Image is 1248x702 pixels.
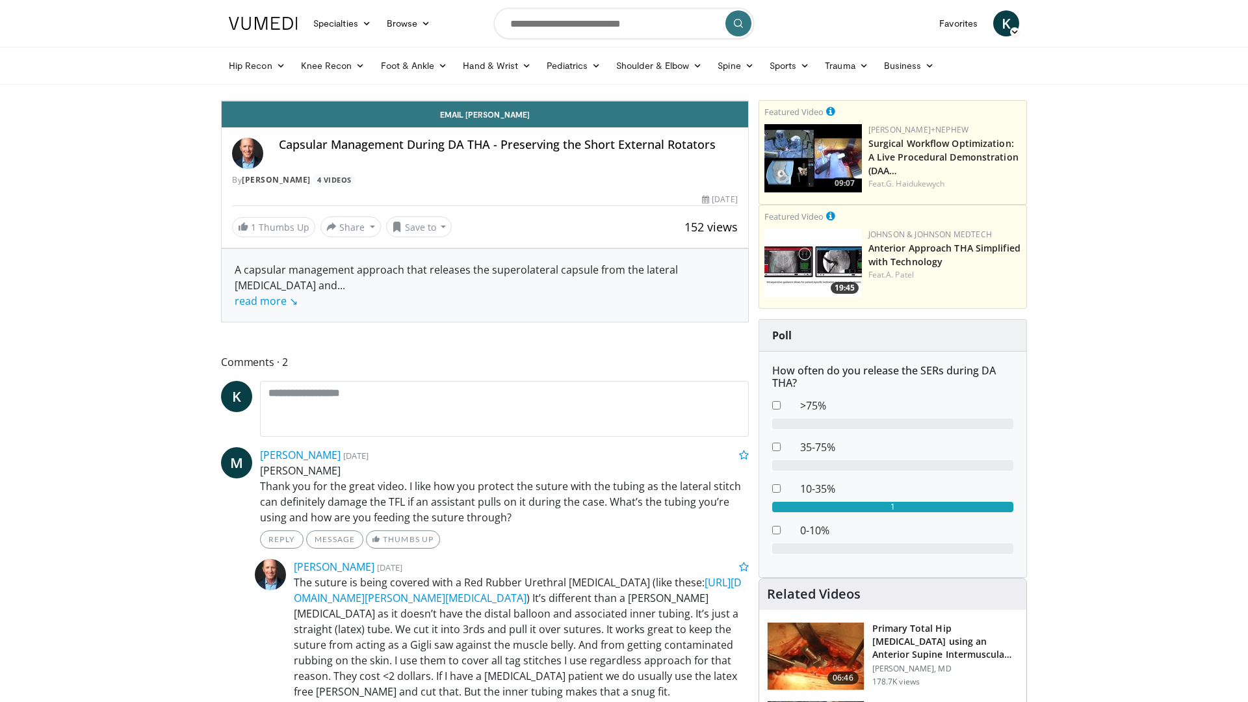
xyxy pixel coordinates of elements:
[872,664,1019,674] p: [PERSON_NAME], MD
[235,294,298,308] a: read more ↘
[764,124,862,192] img: bcfc90b5-8c69-4b20-afee-af4c0acaf118.150x105_q85_crop-smart_upscale.jpg
[790,523,1023,538] dd: 0-10%
[260,463,749,525] p: [PERSON_NAME] Thank you for the great video. I like how you protect the suture with the tubing as...
[494,8,754,39] input: Search topics, interventions
[876,53,942,79] a: Business
[768,623,864,690] img: 263423_3.png.150x105_q85_crop-smart_upscale.jpg
[242,174,311,185] a: [PERSON_NAME]
[767,586,861,602] h4: Related Videos
[993,10,1019,36] a: K
[373,53,456,79] a: Foot & Ankle
[386,216,452,237] button: Save to
[764,211,824,222] small: Featured Video
[872,622,1019,661] h3: Primary Total Hip [MEDICAL_DATA] using an Anterior Supine Intermuscula…
[260,448,341,462] a: [PERSON_NAME]
[306,530,363,549] a: Message
[886,178,944,189] a: G. Haidukewych
[790,439,1023,455] dd: 35-75%
[702,194,737,205] div: [DATE]
[539,53,608,79] a: Pediatrics
[886,269,914,280] a: A. Patel
[377,562,402,573] small: [DATE]
[343,450,369,461] small: [DATE]
[279,138,738,152] h4: Capsular Management During DA THA - Preserving the Short External Rotators
[790,398,1023,413] dd: >75%
[455,53,539,79] a: Hand & Wrist
[251,221,256,233] span: 1
[608,53,710,79] a: Shoulder & Elbow
[772,502,1013,512] div: 1
[221,53,293,79] a: Hip Recon
[868,229,992,240] a: Johnson & Johnson MedTech
[229,17,298,30] img: VuMedi Logo
[221,381,252,412] a: K
[294,560,374,574] a: [PERSON_NAME]
[764,229,862,297] a: 19:45
[868,124,968,135] a: [PERSON_NAME]+Nephew
[710,53,761,79] a: Spine
[232,217,315,237] a: 1 Thumbs Up
[313,174,356,185] a: 4 Videos
[235,262,735,309] div: A capsular management approach that releases the superolateral capsule from the lateral [MEDICAL_...
[379,10,439,36] a: Browse
[232,174,738,186] div: By
[772,328,792,343] strong: Poll
[764,106,824,118] small: Featured Video
[827,671,859,684] span: 06:46
[221,354,749,370] span: Comments 2
[221,447,252,478] a: M
[868,178,1021,190] div: Feat.
[764,229,862,297] img: 06bb1c17-1231-4454-8f12-6191b0b3b81a.150x105_q85_crop-smart_upscale.jpg
[764,124,862,192] a: 09:07
[260,530,304,549] a: Reply
[831,282,859,294] span: 19:45
[320,216,381,237] button: Share
[366,530,439,549] a: Thumbs Up
[872,677,920,687] p: 178.7K views
[767,622,1019,691] a: 06:46 Primary Total Hip [MEDICAL_DATA] using an Anterior Supine Intermuscula… [PERSON_NAME], MD 1...
[931,10,985,36] a: Favorites
[831,177,859,189] span: 09:07
[293,53,373,79] a: Knee Recon
[305,10,379,36] a: Specialties
[868,242,1020,268] a: Anterior Approach THA Simplified with Technology
[868,137,1019,177] a: Surgical Workflow Optimization: A Live Procedural Demonstration (DAA…
[772,365,1013,389] h6: How often do you release the SERs during DA THA?
[232,138,263,169] img: Avatar
[762,53,818,79] a: Sports
[684,219,738,235] span: 152 views
[790,481,1023,497] dd: 10-35%
[817,53,876,79] a: Trauma
[868,269,1021,281] div: Feat.
[255,559,286,590] img: Avatar
[222,101,748,127] a: Email [PERSON_NAME]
